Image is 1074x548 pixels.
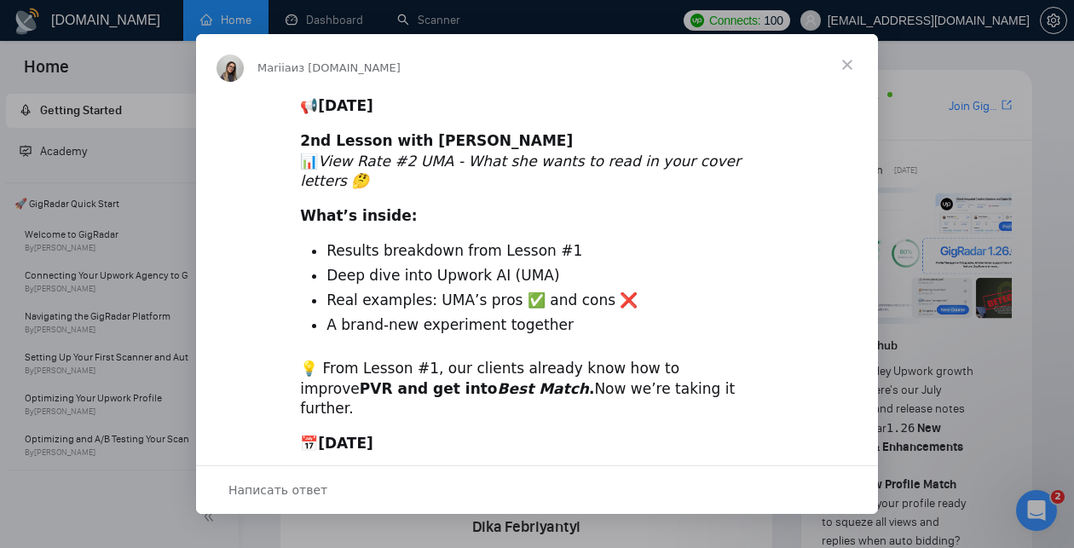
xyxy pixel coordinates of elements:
[300,132,573,149] b: 2nd Lesson with [PERSON_NAME]
[300,434,774,515] div: 📅 🕔 5:00 PM Kyiv | 9:00 AM EST ❌ No recordings - only live! Save your spot now 👇 👉
[300,131,774,192] div: 📊
[257,61,292,74] span: Mariia
[326,241,774,262] li: Results breakdown from Lesson #1
[196,465,878,514] div: Открыть разговор и ответить
[217,55,244,82] img: Profile image for Mariia
[318,97,373,114] b: [DATE]
[326,266,774,286] li: Deep dive into Upwork AI (UMA)
[292,61,401,74] span: из [DOMAIN_NAME]
[228,479,327,501] span: Написать ответ
[498,380,589,397] i: Best Match
[326,315,774,336] li: A brand-new experiment together
[300,96,774,117] div: 📢
[326,291,774,311] li: Real examples: UMA’s pros ✅ and cons ❌
[300,359,774,419] div: 💡 From Lesson #1, our clients already know how to improve Now we’re taking it further.
[318,435,373,452] b: [DATE]
[300,207,417,224] b: What’s inside:
[300,153,741,190] i: View Rate #2 UMA - What she wants to read in your cover letters 🤔
[360,380,595,397] b: PVR and get into .
[817,34,878,95] span: Закрыть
